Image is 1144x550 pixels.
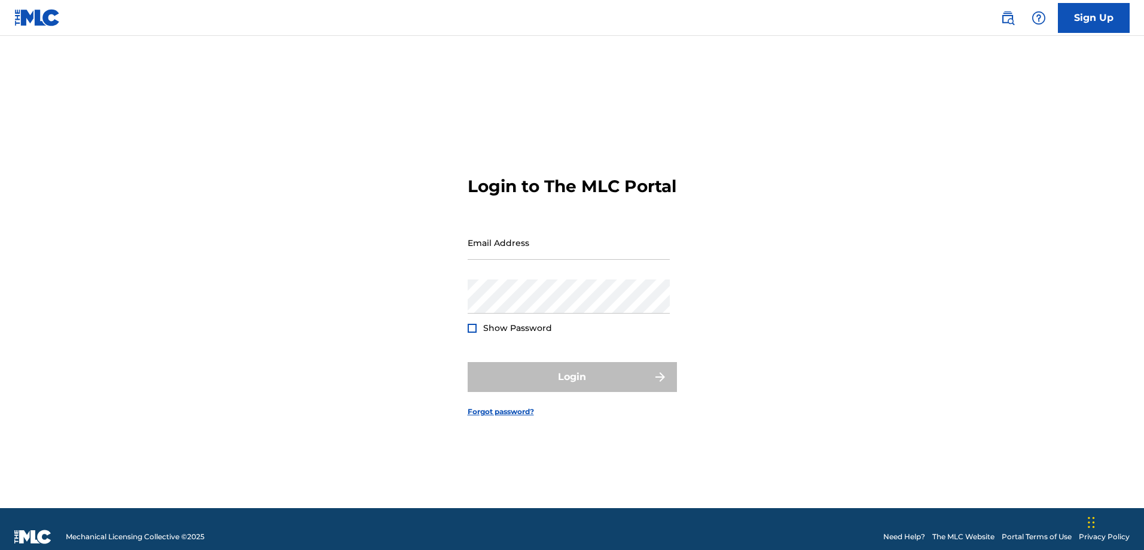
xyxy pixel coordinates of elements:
[483,323,552,333] span: Show Password
[14,530,51,544] img: logo
[66,531,205,542] span: Mechanical Licensing Collective © 2025
[1088,505,1095,540] div: Drag
[1058,3,1130,33] a: Sign Up
[1027,6,1051,30] div: Help
[996,6,1020,30] a: Public Search
[468,406,534,417] a: Forgot password?
[14,9,60,26] img: MLC Logo
[883,531,925,542] a: Need Help?
[1079,531,1130,542] a: Privacy Policy
[1000,11,1015,25] img: search
[1032,11,1046,25] img: help
[1084,493,1144,550] iframe: Chat Widget
[932,531,994,542] a: The MLC Website
[1002,531,1072,542] a: Portal Terms of Use
[468,176,676,197] h3: Login to The MLC Portal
